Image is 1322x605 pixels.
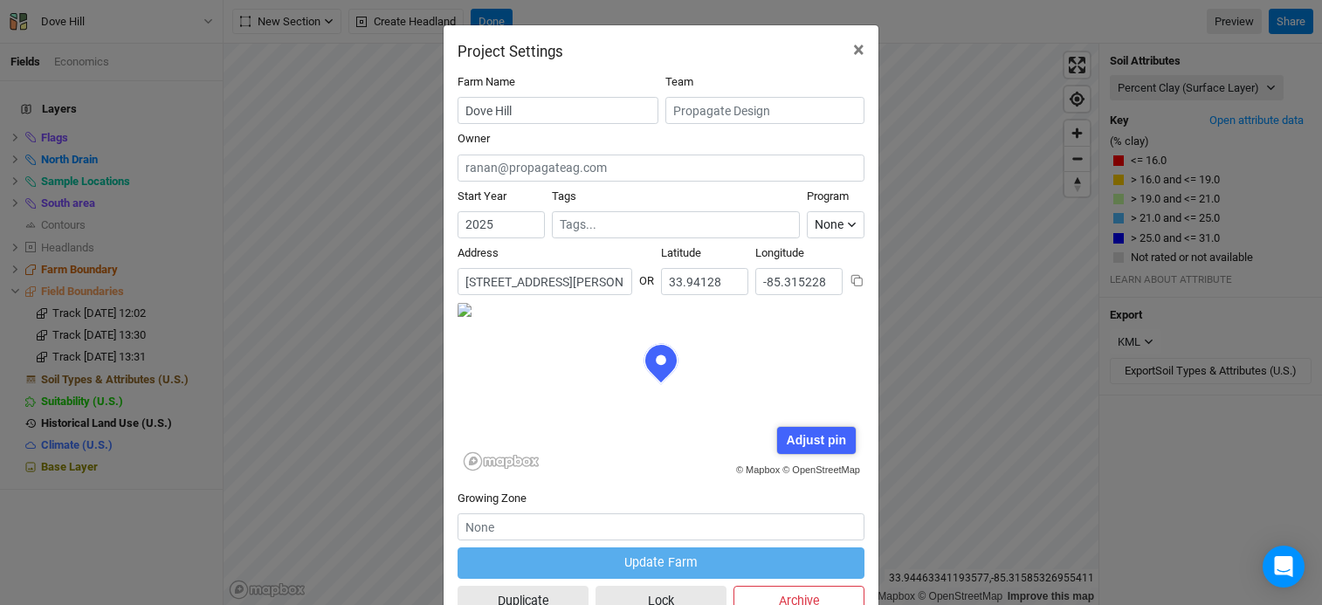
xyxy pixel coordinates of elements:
input: Propagate Design [665,97,864,124]
h2: Project Settings [458,43,563,60]
input: Address (123 James St...) [458,268,632,295]
button: Copy [850,273,864,288]
div: Open Intercom Messenger [1263,546,1305,588]
input: Tags... [560,216,792,234]
div: Adjust pin [777,427,855,454]
label: Program [807,189,849,204]
label: Start Year [458,189,506,204]
label: Growing Zone [458,491,527,506]
button: Update Farm [458,547,864,578]
label: Team [665,74,693,90]
input: Start Year [458,211,545,238]
a: © Mapbox [736,464,780,475]
button: None [807,211,864,238]
label: Longitude [755,245,804,261]
label: Latitude [661,245,701,261]
span: × [853,38,864,62]
label: Address [458,245,499,261]
a: © OpenStreetMap [782,464,860,475]
label: Farm Name [458,74,515,90]
div: OR [639,259,654,289]
input: Project/Farm Name [458,97,658,124]
button: Close [839,25,878,74]
input: ranan@propagateag.com [458,155,864,182]
input: None [458,513,864,540]
input: Latitude [661,268,748,295]
div: None [815,216,843,234]
label: Tags [552,189,576,204]
label: Owner [458,131,490,147]
input: Longitude [755,268,843,295]
a: Mapbox logo [463,451,540,471]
